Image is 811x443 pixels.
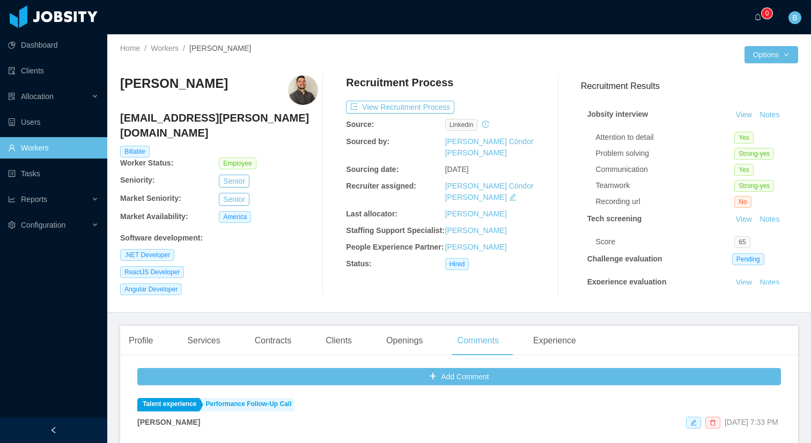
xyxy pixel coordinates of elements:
span: linkedin [445,119,478,131]
b: Software development : [120,234,203,242]
a: [PERSON_NAME] Cóndor [PERSON_NAME] [445,137,534,157]
span: [DATE] [445,165,469,174]
div: Communication [596,164,735,175]
a: icon: exportView Recruitment Process [346,103,454,111]
a: [PERSON_NAME] [445,209,507,218]
span: Allocation [21,92,54,101]
span: / [144,44,146,52]
div: Score [596,236,735,247]
span: [PERSON_NAME] [189,44,251,52]
h4: Recruitment Process [346,75,453,90]
b: Sourced by: [346,137,389,146]
a: Workers [151,44,179,52]
div: Problem solving [596,148,735,159]
h3: Recruitment Results [581,79,798,93]
i: icon: line-chart [8,196,16,203]
button: Optionsicon: down [744,46,798,63]
div: Experience [525,326,585,356]
div: Attention to detail [596,132,735,143]
span: America [219,211,251,223]
a: Home [120,44,140,52]
strong: [PERSON_NAME] [137,418,200,426]
strong: Tech screening [587,214,642,223]
span: .NET Developer [120,249,174,261]
b: Last allocator: [346,209,397,218]
span: Yes [734,132,754,144]
span: B [792,11,797,24]
span: 65 [734,236,750,248]
div: Comments [449,326,507,356]
div: Recording url [596,196,735,207]
div: Clients [317,326,360,356]
span: Strong-yes [734,180,774,192]
i: icon: bell [754,13,762,21]
a: View [732,215,756,223]
sup: 0 [762,8,772,19]
b: People Experience Partner: [346,243,444,251]
a: icon: robotUsers [8,111,99,133]
a: icon: profileTasks [8,163,99,184]
span: Employee [219,157,256,169]
b: Recruiter assigned: [346,182,416,190]
button: Notes [756,276,784,289]
i: icon: solution [8,93,16,100]
button: Notes [756,213,784,226]
a: icon: userWorkers [8,137,99,159]
a: View [732,110,756,119]
b: Worker Status: [120,159,173,167]
i: icon: edit [509,193,517,201]
h3: [PERSON_NAME] [120,75,228,92]
span: ReactJS Developer [120,266,184,278]
img: 2f1be44a-df9d-474d-9d78-a28542ce2a6b_66a9a158d01ba-400w.png [288,75,318,105]
a: icon: pie-chartDashboard [8,34,99,56]
b: Market Seniority: [120,194,181,202]
button: Senior [219,193,249,206]
button: Senior [219,175,249,187]
i: icon: edit [690,419,697,426]
a: View [732,278,756,287]
div: Contracts [246,326,300,356]
b: Sourcing date: [346,165,399,174]
a: icon: auditClients [8,60,99,81]
button: icon: exportView Recruitment Process [346,101,454,114]
div: Services [179,326,228,356]
i: icon: history [482,121,489,128]
span: Angular Developer [120,283,182,295]
i: icon: delete [710,419,716,426]
span: No [734,196,751,208]
b: Market Availability: [120,212,188,221]
a: [PERSON_NAME] Cóndor [PERSON_NAME] [445,182,534,201]
span: Strong-yes [734,148,774,160]
strong: Jobsity interview [587,110,648,118]
span: / [183,44,185,52]
span: Billable [120,146,150,157]
strong: Experience evaluation [587,277,667,286]
h4: [EMAIL_ADDRESS][PERSON_NAME][DOMAIN_NAME] [120,110,318,140]
a: [PERSON_NAME] [445,243,507,251]
button: Notes [756,109,784,122]
a: Performance Follow-Up Call [201,398,294,411]
span: Yes [734,164,754,176]
strong: Challenge evaluation [587,254,662,263]
a: Talent experience [137,398,200,411]
span: Reports [21,195,47,204]
b: Staffing Support Specialist: [346,226,445,235]
button: icon: plusAdd Comment [137,368,781,385]
b: Source: [346,120,374,129]
span: Configuration [21,221,65,229]
span: [DATE] 7:33 PM [725,418,778,426]
div: Teamwork [596,180,735,191]
div: Profile [120,326,161,356]
b: Seniority: [120,176,155,184]
a: [PERSON_NAME] [445,226,507,235]
b: Status: [346,259,371,268]
i: icon: setting [8,221,16,229]
div: Openings [378,326,432,356]
span: Hired [445,258,469,270]
span: Pending [732,253,764,265]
